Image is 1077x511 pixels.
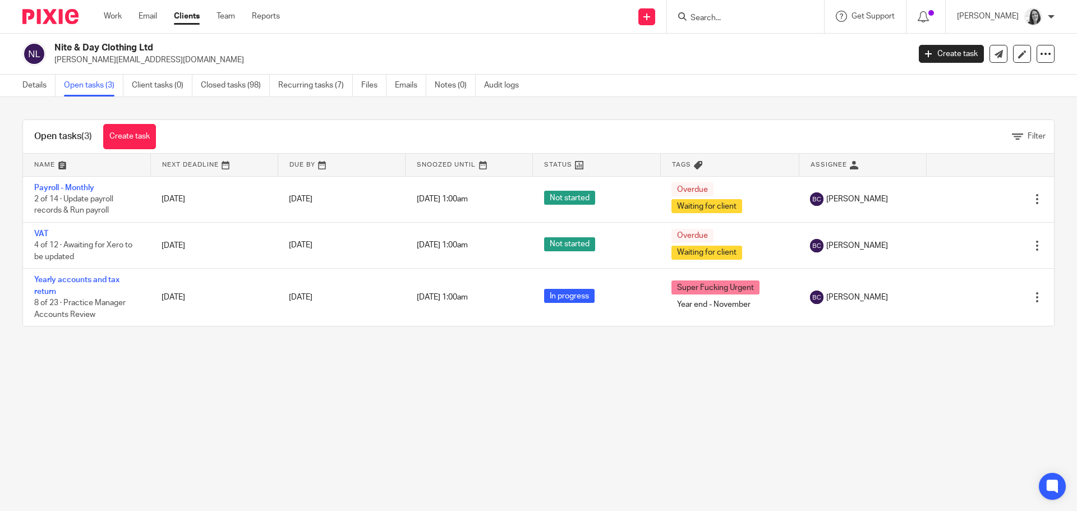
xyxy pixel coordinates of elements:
[544,162,572,168] span: Status
[34,230,48,238] a: VAT
[34,195,113,215] span: 2 of 14 · Update payroll records & Run payroll
[544,191,595,205] span: Not started
[671,246,742,260] span: Waiting for client
[217,11,235,22] a: Team
[671,297,756,311] span: Year end - November
[1028,132,1046,140] span: Filter
[810,192,823,206] img: svg%3E
[544,237,595,251] span: Not started
[201,75,270,96] a: Closed tasks (98)
[54,54,902,66] p: [PERSON_NAME][EMAIL_ADDRESS][DOMAIN_NAME]
[103,124,156,149] a: Create task
[435,75,476,96] a: Notes (0)
[34,131,92,142] h1: Open tasks
[289,242,312,250] span: [DATE]
[395,75,426,96] a: Emails
[150,176,278,222] td: [DATE]
[132,75,192,96] a: Client tasks (0)
[672,162,691,168] span: Tags
[252,11,280,22] a: Reports
[826,194,888,205] span: [PERSON_NAME]
[671,199,742,213] span: Waiting for client
[361,75,386,96] a: Files
[826,240,888,251] span: [PERSON_NAME]
[64,75,123,96] a: Open tasks (3)
[34,184,94,192] a: Payroll - Monthly
[417,162,476,168] span: Snoozed Until
[174,11,200,22] a: Clients
[826,292,888,303] span: [PERSON_NAME]
[417,242,468,250] span: [DATE] 1:00am
[289,195,312,203] span: [DATE]
[417,293,468,301] span: [DATE] 1:00am
[34,299,126,319] span: 8 of 23 · Practice Manager Accounts Review
[417,195,468,203] span: [DATE] 1:00am
[671,229,714,243] span: Overdue
[22,9,79,24] img: Pixie
[150,269,278,326] td: [DATE]
[689,13,790,24] input: Search
[22,75,56,96] a: Details
[278,75,353,96] a: Recurring tasks (7)
[81,132,92,141] span: (3)
[150,222,278,268] td: [DATE]
[810,239,823,252] img: svg%3E
[34,242,132,261] span: 4 of 12 · Awaiting for Xero to be updated
[484,75,527,96] a: Audit logs
[671,280,760,294] span: Super Fucking Urgent
[289,293,312,301] span: [DATE]
[22,42,46,66] img: svg%3E
[852,12,895,20] span: Get Support
[919,45,984,63] a: Create task
[1024,8,1042,26] img: Sonia%20Thumb.jpeg
[957,11,1019,22] p: [PERSON_NAME]
[34,276,119,295] a: Yearly accounts and tax return
[139,11,157,22] a: Email
[810,291,823,304] img: svg%3E
[544,289,595,303] span: In progress
[54,42,733,54] h2: Nite & Day Clothing Ltd
[671,182,714,196] span: Overdue
[104,11,122,22] a: Work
